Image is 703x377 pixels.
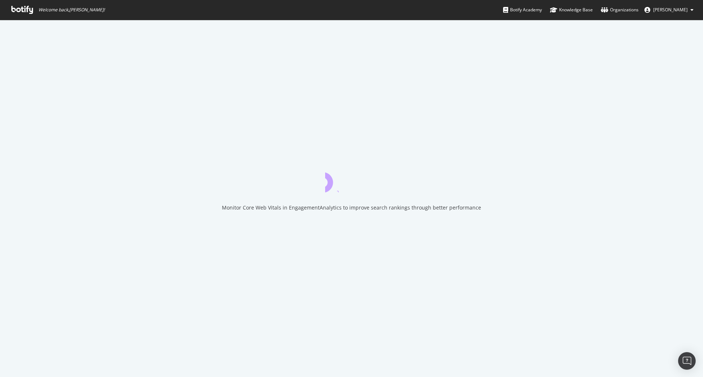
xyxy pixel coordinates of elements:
div: Open Intercom Messenger [678,352,696,370]
div: Organizations [601,6,639,14]
button: [PERSON_NAME] [639,4,699,16]
div: Botify Academy [503,6,542,14]
div: Knowledge Base [550,6,593,14]
span: Welcome back, [PERSON_NAME] ! [38,7,105,13]
span: Joanne Brickles [653,7,688,13]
